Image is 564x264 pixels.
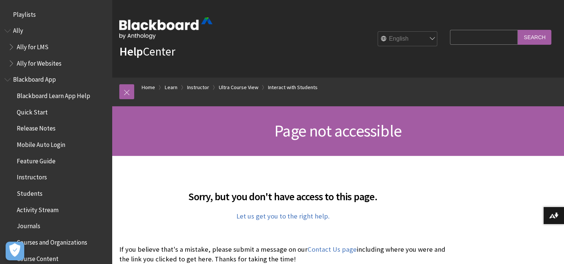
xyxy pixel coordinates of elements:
[17,252,59,263] span: Course Content
[13,8,36,18] span: Playlists
[119,245,446,264] p: If you believe that's a mistake, please submit a message on our including where you were and the ...
[268,83,318,92] a: Interact with Students
[119,180,446,204] h2: Sorry, but you don't have access to this page.
[17,138,65,148] span: Mobile Auto Login
[119,44,143,59] strong: Help
[165,83,177,92] a: Learn
[142,83,155,92] a: Home
[187,83,209,92] a: Instructor
[518,30,551,44] input: Search
[17,57,62,67] span: Ally for Websites
[308,245,357,254] a: Contact Us page
[219,83,258,92] a: Ultra Course View
[236,212,330,221] a: Let us get you to the right help.
[6,242,24,260] button: Open Preferences
[17,187,42,197] span: Students
[17,220,40,230] span: Journals
[17,171,47,181] span: Instructors
[4,25,107,70] nav: Book outline for Anthology Ally Help
[17,122,56,132] span: Release Notes
[378,32,438,47] select: Site Language Selector
[17,204,59,214] span: Activity Stream
[119,44,175,59] a: HelpCenter
[17,89,90,100] span: Blackboard Learn App Help
[119,18,212,39] img: Blackboard by Anthology
[13,25,23,35] span: Ally
[17,236,87,246] span: Courses and Organizations
[17,41,48,51] span: Ally for LMS
[274,120,401,141] span: Page not accessible
[13,73,56,84] span: Blackboard App
[4,8,107,21] nav: Book outline for Playlists
[17,106,48,116] span: Quick Start
[17,155,56,165] span: Feature Guide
